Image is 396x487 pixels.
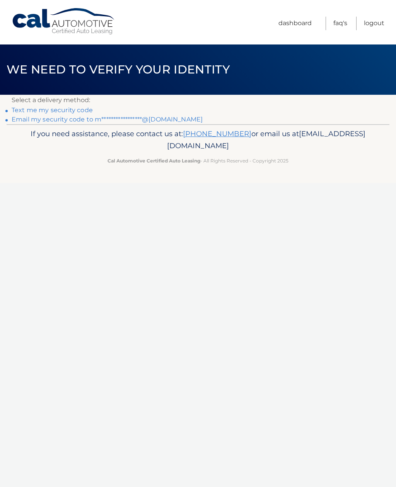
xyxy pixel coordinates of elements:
p: Select a delivery method: [12,95,384,106]
a: Text me my security code [12,106,93,114]
strong: Cal Automotive Certified Auto Leasing [108,158,200,164]
p: - All Rights Reserved - Copyright 2025 [18,157,378,165]
a: Cal Automotive [12,8,116,35]
a: FAQ's [333,17,347,30]
p: If you need assistance, please contact us at: or email us at [18,128,378,152]
a: Dashboard [278,17,312,30]
a: Logout [364,17,384,30]
span: We need to verify your identity [7,62,230,77]
a: [PHONE_NUMBER] [183,129,251,138]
